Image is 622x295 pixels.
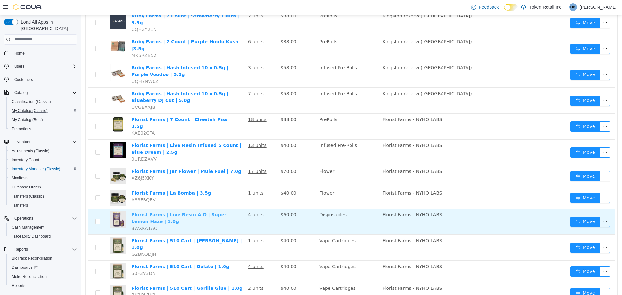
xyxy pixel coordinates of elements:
td: Infused Pre-Rolls [236,47,299,73]
a: Reports [9,282,28,289]
button: icon: ellipsis [519,202,529,212]
img: Florist Farms | Jar Flower | Mule Fuel | 7.0g hero shot [29,153,45,169]
span: $60.00 [200,197,215,202]
img: Ruby Farms | 7 Count | Purple Hindu Kush |3.5g hero shot [29,24,45,40]
span: $38.00 [200,24,215,29]
button: icon: swapMove [490,202,519,212]
a: Florist Farms | 510 Cart | Gelato | 1.0g [51,249,148,254]
span: $58.00 [200,50,215,55]
span: Customers [12,75,77,84]
span: BioTrack Reconciliation [9,255,77,262]
button: icon: ellipsis [519,273,529,283]
a: Florist Farms | Live Resin AIO | Super Lemon Haze | 1.0g [51,197,145,209]
button: Users [1,62,80,71]
span: Florist Farms - NYHO LABS [302,102,361,107]
span: Reports [12,245,77,253]
span: Purchase Orders [9,183,77,191]
button: icon: swapMove [490,251,519,262]
span: Cash Management [9,223,77,231]
span: Florist Farms - NYHO LABS [302,223,361,228]
td: Flower [236,151,299,172]
button: icon: ellipsis [519,29,529,39]
button: icon: swapMove [490,178,519,188]
p: [PERSON_NAME] [580,3,617,11]
span: Inventory [12,138,77,146]
span: Catalog [12,89,77,96]
span: Reports [14,247,28,252]
img: Ruby Farms | Hash Infused 10 x 0.5g | Blueberry DJ Cut | 5.0g hero shot [29,75,45,92]
span: Purchase Orders [12,185,41,190]
span: $40.00 [200,249,215,254]
span: Metrc Reconciliation [12,274,47,279]
a: Florist Farms | 510 Cart | [PERSON_NAME] | 1.0g [51,223,161,235]
span: Florist Farms - NYHO LABS [302,176,361,181]
a: Transfers [9,201,30,209]
button: Transfers (Classic) [6,192,80,201]
u: 2 units [167,271,183,276]
a: Home [12,50,27,57]
span: Adjustments (Classic) [9,147,77,155]
button: Reports [6,281,80,290]
button: Purchase Orders [6,183,80,192]
button: Promotions [6,124,80,133]
button: Catalog [1,88,80,97]
button: Inventory Count [6,155,80,165]
button: Traceabilty Dashboard [6,232,80,241]
span: My Catalog (Beta) [12,117,43,122]
span: Dashboards [12,265,38,270]
span: UVGBXXJB [51,90,74,95]
u: 18 units [167,102,186,107]
td: Vape Cartridges [236,220,299,246]
span: Florist Farms - NYHO LABS [302,128,361,133]
span: UQH7NW0Z [51,64,78,69]
img: Florist Farms | Live Resin AIO | Super Lemon Haze | 1.0g hero shot [29,197,45,213]
a: Cash Management [9,223,47,231]
span: 8WXKA1AC [51,211,76,216]
button: icon: swapMove [490,107,519,117]
span: $40.00 [200,128,215,133]
button: icon: swapMove [490,55,519,65]
a: Purchase Orders [9,183,44,191]
td: PreRolls [236,21,299,47]
button: Operations [12,214,36,222]
a: BioTrack Reconciliation [9,255,55,262]
span: Traceabilty Dashboard [9,233,77,240]
u: 1 units [167,176,183,181]
button: icon: swapMove [490,273,519,283]
a: Florist Farms | 510 Cart | Gorilla Glue | 1.0g [51,271,162,276]
td: Infused Pre-Rolls [236,73,299,99]
u: 7 units [167,76,183,81]
td: Vape Cartridges [236,246,299,267]
p: | [565,3,567,11]
span: BioTrack Reconciliation [12,256,52,261]
button: icon: ellipsis [519,178,529,188]
span: Inventory Manager (Classic) [9,165,77,173]
button: icon: swapMove [490,3,519,13]
a: Ruby Farms | Hash Infused 10 x 0.5g | Purple Voodoo | 5.0g [51,50,147,62]
span: A83FBQEV [51,182,75,187]
span: $40.00 [200,176,215,181]
span: My Catalog (Classic) [9,107,77,115]
span: Cash Management [12,225,44,230]
a: My Catalog (Classic) [9,107,50,115]
button: Inventory [12,138,33,146]
button: icon: ellipsis [519,156,529,166]
button: My Catalog (Beta) [6,115,80,124]
span: $70.00 [200,154,215,159]
a: Dashboards [6,263,80,272]
button: icon: ellipsis [519,132,529,143]
span: Operations [12,214,77,222]
div: Hassan Khan [569,3,577,11]
a: Metrc Reconciliation [9,273,49,280]
a: Customers [12,76,36,84]
span: Transfers [12,203,28,208]
span: Classification (Classic) [12,99,51,104]
span: $40.00 [200,223,215,228]
button: Home [1,49,80,58]
span: Kingston reserve([GEOGRAPHIC_DATA]) [302,24,391,29]
p: Token Retail Inc. [529,3,563,11]
span: Traceabilty Dashboard [12,234,51,239]
u: 4 units [167,197,183,202]
button: Transfers [6,201,80,210]
span: Transfers (Classic) [12,194,44,199]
